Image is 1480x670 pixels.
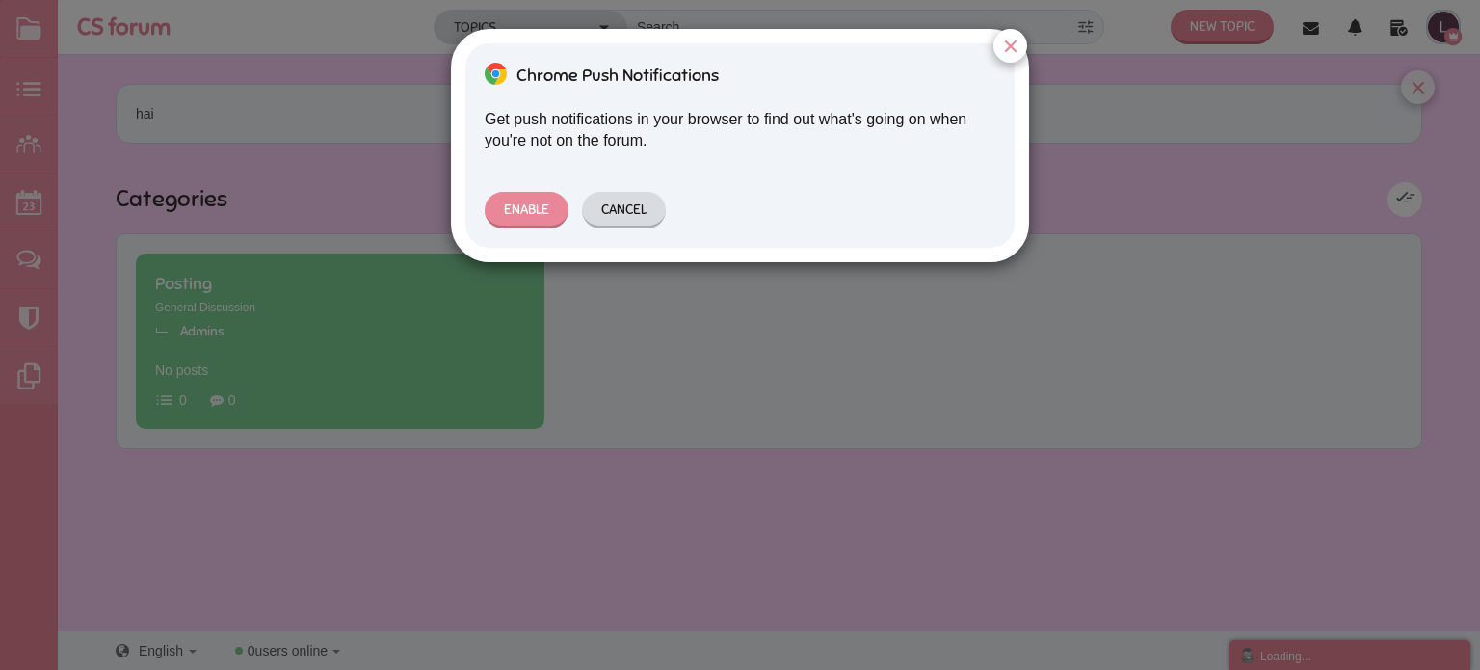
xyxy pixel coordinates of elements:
span: Push Notifications [582,65,719,86]
p: Get push notifications in your browser to find out what's going on when you're not on the forum. [485,109,995,153]
button: Enable [485,192,568,228]
button: Cancel [582,192,666,228]
span: Chrome [516,65,578,86]
button: × [993,29,1027,63]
